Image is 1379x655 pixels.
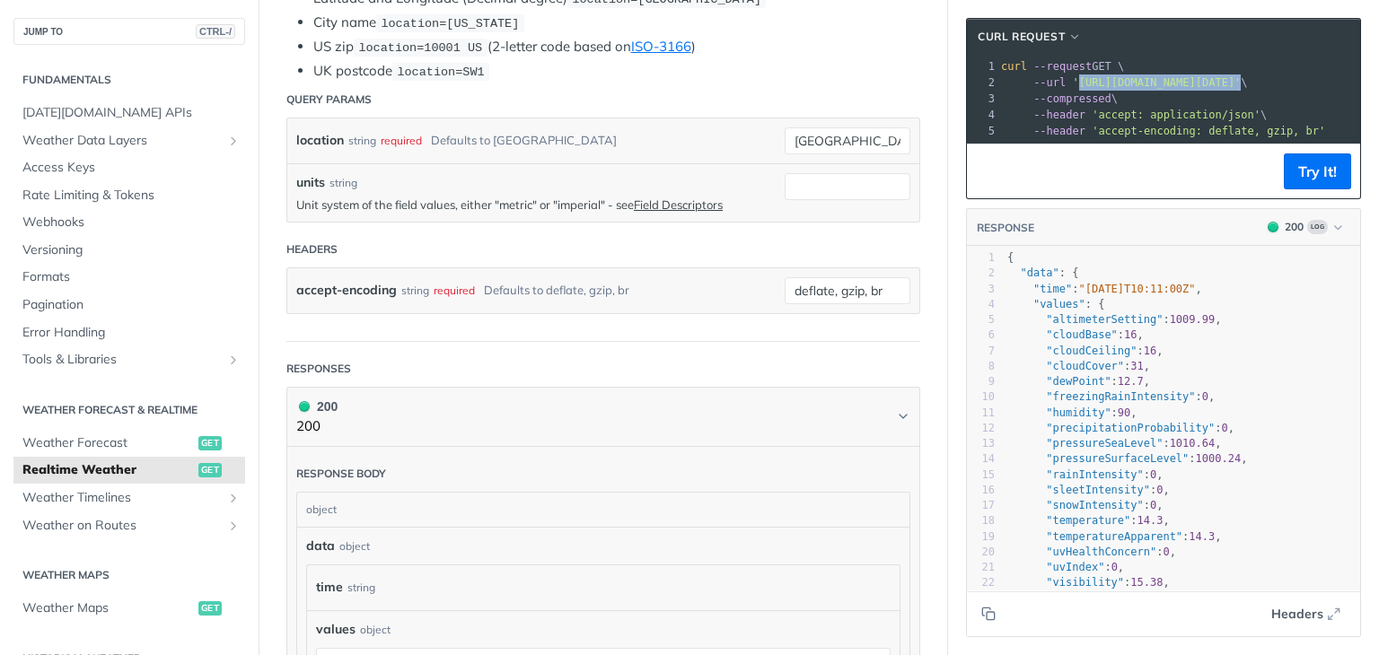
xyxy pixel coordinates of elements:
span: 'accept: application/json' [1092,109,1260,121]
span: 14.3 [1137,514,1164,527]
span: Webhooks [22,214,241,231]
span: Pagination [22,296,241,314]
div: 3 [967,91,997,107]
div: 200 [1285,219,1304,235]
div: Query Params [286,92,372,108]
label: units [296,173,325,192]
a: Webhooks [13,209,245,236]
span: get [198,463,222,477]
div: 1 [967,250,995,266]
span: 16 [1144,345,1156,357]
span: "altimeterSetting" [1046,313,1163,326]
span: 15.38 [1130,576,1163,589]
span: 31 [1130,360,1143,372]
div: 13 [967,436,995,451]
span: "dewPoint" [1046,375,1111,388]
span: : , [1007,576,1170,589]
div: 1 [967,58,997,74]
span: : , [1007,360,1150,372]
span: \ [1001,76,1248,89]
a: Formats [13,264,245,291]
button: Copy to clipboard [976,600,1001,627]
a: Access Keys [13,154,245,181]
p: Unit system of the field values, either "metric" or "imperial" - see [296,196,776,213]
button: 200200Log [1259,218,1351,236]
span: Log [1307,220,1328,234]
div: 4 [967,107,997,123]
span: "values" [1033,298,1085,310]
span: Weather Maps [22,599,194,617]
span: "uvIndex" [1046,561,1104,573]
span: "visibility" [1046,576,1124,589]
span: : , [1007,328,1144,341]
h2: Weather Maps [13,567,245,583]
div: 5 [967,312,995,327]
span: : , [1007,375,1150,388]
a: Weather Forecastget [13,430,245,457]
span: : , [1007,406,1137,419]
span: values [316,620,356,639]
button: cURL Request [971,28,1088,46]
a: Weather Mapsget [13,595,245,622]
span: : , [1007,345,1164,357]
a: Pagination [13,292,245,319]
div: string [347,574,375,600]
span: --header [1033,125,1085,137]
span: "humidity" [1046,406,1111,419]
span: "data" [1020,266,1058,279]
span: Weather Data Layers [22,132,222,150]
div: Defaults to deflate, gzip, br [484,277,629,303]
label: time [316,574,343,600]
div: Response body [296,466,386,482]
span: : , [1007,530,1222,543]
button: Copy to clipboard [976,158,1001,185]
span: 1000.24 [1196,452,1242,465]
span: Error Handling [22,324,241,342]
span: get [198,436,222,450]
div: string [401,277,429,303]
span: 0 [1221,422,1227,434]
h2: Fundamentals [13,72,245,88]
span: : { [1007,266,1079,279]
span: 0 [1150,468,1156,481]
span: "temperature" [1046,514,1130,527]
span: 90 [1118,406,1130,419]
div: 2 [967,74,997,91]
span: cURL Request [978,29,1065,45]
span: Realtime Weather [22,461,194,479]
span: "freezingRainIntensity" [1046,390,1195,403]
a: ISO-3166 [631,38,691,55]
button: Show subpages for Weather Data Layers [226,134,241,148]
button: Show subpages for Tools & Libraries [226,353,241,367]
span: : , [1007,437,1222,450]
span: 1009.99 [1170,313,1216,326]
span: "time" [1033,283,1072,295]
h2: Weather Forecast & realtime [13,402,245,418]
span: Rate Limiting & Tokens [22,187,241,205]
span: --header [1033,109,1085,121]
label: location [296,127,344,153]
span: CTRL-/ [196,24,235,39]
span: "rainIntensity" [1046,468,1143,481]
div: 4 [967,297,995,312]
div: 20 [967,545,995,560]
span: 0 [1111,561,1118,573]
span: 0 [1163,546,1169,558]
span: 'accept-encoding: deflate, gzip, br' [1092,125,1325,137]
span: Versioning [22,241,241,259]
li: City name [313,13,920,33]
span: Weather on Routes [22,517,222,535]
div: 8 [967,359,995,374]
span: 200 [299,401,310,412]
div: 2 [967,266,995,281]
span: Weather Forecast [22,434,194,452]
span: --compressed [1033,92,1111,105]
span: get [198,601,222,616]
div: 17 [967,498,995,513]
button: RESPONSE [976,219,1035,237]
button: Try It! [1284,153,1351,189]
a: Weather Data LayersShow subpages for Weather Data Layers [13,127,245,154]
span: : , [1007,514,1170,527]
span: "cloudCover" [1046,360,1124,372]
button: Show subpages for Weather on Routes [226,519,241,533]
